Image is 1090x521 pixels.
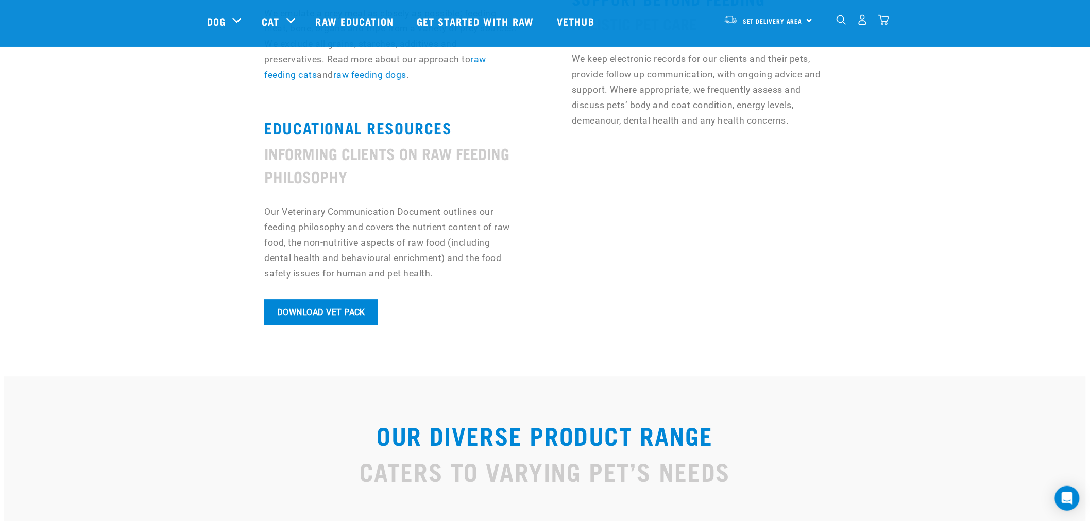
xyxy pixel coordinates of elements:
p: We keep electronic records for our clients and their pets, provide follow up communication, with ... [572,51,826,129]
a: Cat [262,13,279,29]
a: raw feeding dogs [333,70,406,80]
h4: INFORMING CLIENTS ON RAW FEEDING PHILOSOPHY [264,142,518,189]
img: van-moving.png [724,15,738,24]
img: home-icon@2x.png [878,14,889,25]
h2: OUR DIVERSE PRODUCT RANGE [207,421,883,449]
h2: CATERS TO VARYING PET’S NEEDS [207,457,883,485]
div: Open Intercom Messenger [1055,486,1080,511]
a: Raw Education [305,1,406,42]
img: user.png [857,14,868,25]
h3: EDUCATIONAL RESOURCES [264,119,518,136]
a: Dog [207,13,226,29]
img: home-icon-1@2x.png [837,15,846,25]
span: Set Delivery Area [743,19,803,23]
a: Vethub [547,1,607,42]
p: Our Veterinary Communication Document outlines our feeding philosophy and covers the nutrient con... [264,204,518,282]
a: Get started with Raw [406,1,547,42]
a: Download Vet Pack [264,300,378,325]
